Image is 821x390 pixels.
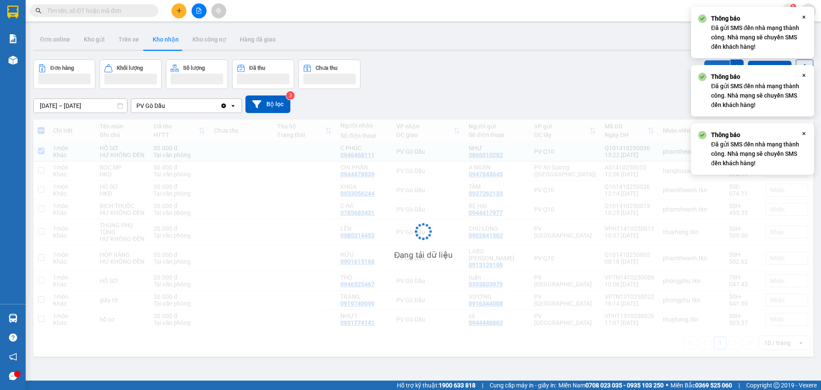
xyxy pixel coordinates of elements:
[33,60,95,89] button: Đơn hàng
[298,60,360,89] button: Chưa thu
[171,3,186,18] button: plus
[490,381,556,390] span: Cung cấp máy in - giấy in:
[35,8,41,14] span: search
[738,381,740,390] span: |
[704,60,730,76] button: SMS
[220,102,227,109] svg: Clear value
[666,384,668,387] span: ⚪️
[721,5,782,16] span: tranhthaovy.tkn
[670,381,732,390] span: Miền Bắc
[245,95,290,113] button: Bộ lọc
[33,29,77,50] button: Đơn online
[230,102,236,109] svg: open
[117,65,143,71] div: Khối lượng
[9,353,17,361] span: notification
[9,56,18,65] img: warehouse-icon
[316,65,337,71] div: Chưa thu
[183,65,205,71] div: Số lượng
[482,381,483,390] span: |
[50,65,74,71] div: Đơn hàng
[192,3,207,18] button: file-add
[711,130,800,168] div: Đã gửi SMS đến nhà mạng thành công. Nhà mạng sẽ chuyển SMS đến khách hàng!
[800,130,807,137] svg: Close
[711,14,800,51] div: Đã gửi SMS đến nhà mạng thành công. Nhà mạng sẽ chuyển SMS đến khách hàng!
[146,29,186,50] button: Kho nhận
[800,14,807,21] svg: Close
[711,72,800,110] div: Đã gửi SMS đến nhà mạng thành công. Nhà mạng sẽ chuyển SMS đến khách hàng!
[176,8,182,14] span: plus
[774,382,780,388] span: copyright
[9,314,18,323] img: warehouse-icon
[233,29,283,50] button: Hàng đã giao
[286,91,295,100] sup: 3
[9,34,18,43] img: solution-icon
[397,381,475,390] span: Hỗ trợ kỹ thuật:
[216,8,221,14] span: aim
[801,3,816,18] button: caret-down
[34,99,127,113] input: Select a date range.
[47,6,148,15] input: Tìm tên, số ĐT hoặc mã đơn
[748,61,791,76] button: Nhập hàng
[249,65,265,71] div: Đã thu
[166,60,228,89] button: Số lượng
[9,333,17,342] span: question-circle
[585,382,664,389] strong: 0708 023 035 - 0935 103 250
[394,249,453,262] div: Đang tải dữ liệu
[166,101,167,110] input: Selected PV Gò Dầu.
[800,72,807,79] svg: Close
[711,131,740,138] strong: Thông báo
[112,29,146,50] button: Trên xe
[196,8,202,14] span: file-add
[7,6,18,18] img: logo-vxr
[711,15,740,22] strong: Thông báo
[100,60,162,89] button: Khối lượng
[439,382,475,389] strong: 1900 633 818
[558,381,664,390] span: Miền Nam
[232,60,294,89] button: Đã thu
[695,382,732,389] strong: 0369 525 060
[136,101,165,110] div: PV Gò Dầu
[211,3,226,18] button: aim
[9,372,17,380] span: message
[790,4,796,10] sup: 1
[186,29,233,50] button: Kho công nợ
[711,73,740,80] strong: Thông báo
[791,4,794,10] span: 1
[77,29,112,50] button: Kho gửi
